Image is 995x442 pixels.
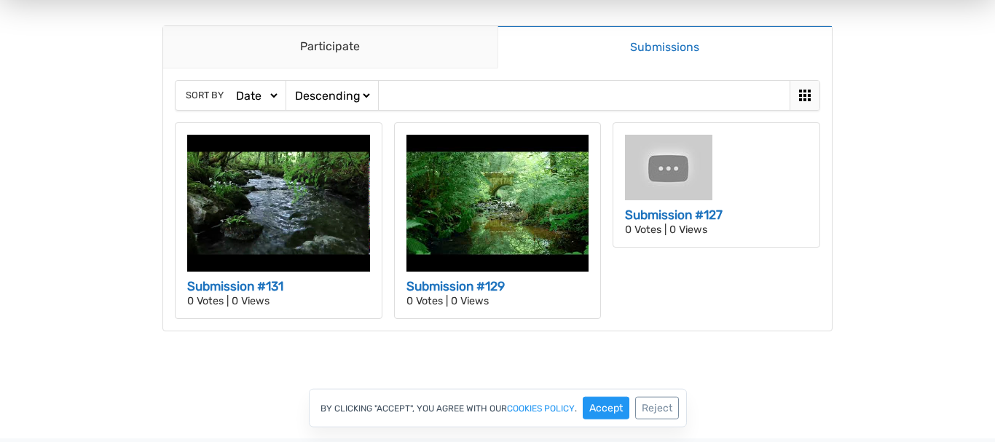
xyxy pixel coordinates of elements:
h3: Submission #129 [406,281,589,300]
img: hqdefault.jpg [187,138,370,275]
h3: Submission #131 [187,281,370,300]
a: Submission #127 0 Votes | 0 Views [613,126,820,251]
a: Submission #131 0 Votes | 0 Views [175,126,382,323]
a: Submission #129 0 Votes | 0 Views [394,126,602,323]
a: cookies policy [507,404,575,413]
p: 0 Votes | 0 Views [406,300,589,310]
button: Reject [635,397,679,419]
div: By clicking "Accept", you agree with our . [309,389,687,427]
button: Accept [583,397,629,419]
img: hqdefault.jpg [625,138,712,204]
h3: Submission #127 [625,210,808,229]
span: Sort by [186,92,224,106]
a: Participate [163,30,497,72]
p: 0 Votes | 0 Views [625,229,808,239]
img: hqdefault.jpg [406,138,589,275]
p: 0 Votes | 0 Views [187,300,370,310]
a: Submissions [497,29,833,72]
